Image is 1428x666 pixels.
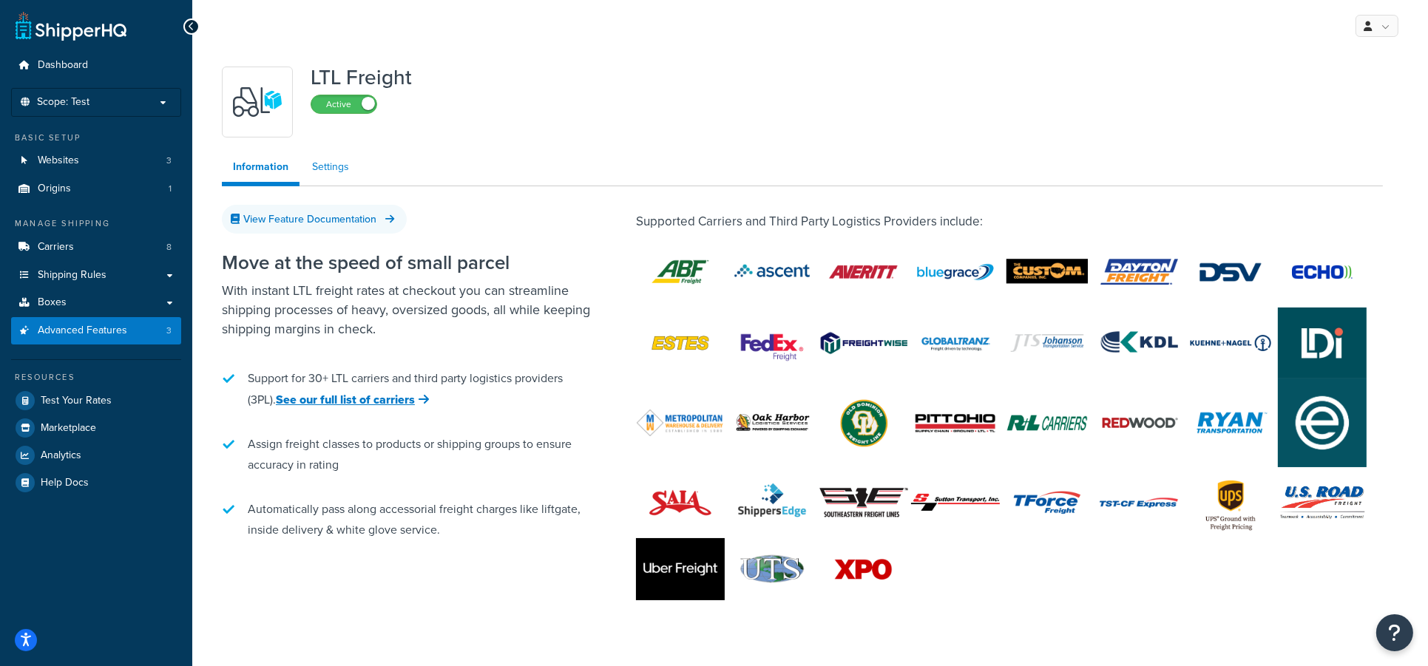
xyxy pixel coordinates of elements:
[1186,312,1275,374] img: Kuehne+Nagel LTL+
[819,538,908,600] img: XPO Logistics®
[1094,241,1183,303] img: Dayton Freight™
[11,371,181,384] div: Resources
[11,387,181,414] a: Test Your Rates
[222,152,300,186] a: Information
[11,317,181,344] a: Advanced Features3
[38,59,88,72] span: Dashboard
[1094,312,1183,374] img: KDL
[1003,392,1092,454] img: R+L®
[1278,307,1367,378] img: Ship LDI Freight
[1186,241,1275,303] img: DSV Freight
[1186,387,1275,458] img: Ryan Transportation Freight
[222,281,592,339] p: With instant LTL freight rates at checkout you can streamline shipping processes of heavy, oversi...
[11,262,181,289] a: Shipping Rules
[636,467,725,538] img: SAIA
[11,234,181,261] a: Carriers8
[222,427,592,483] li: Assign freight classes to products or shipping groups to ensure accuracy in rating
[1376,614,1413,651] button: Open Resource Center
[11,469,181,496] a: Help Docs
[11,415,181,441] a: Marketplace
[38,183,71,195] span: Origins
[1003,307,1092,378] img: JTS Freight
[819,241,908,303] img: Averitt Freight
[41,449,81,462] span: Analytics
[311,95,376,113] label: Active
[41,395,112,407] span: Test Your Rates
[38,269,106,282] span: Shipping Rules
[222,205,407,234] a: View Feature Documentation
[911,237,1000,307] img: BlueGrace Freight
[728,240,816,302] img: Ascent Freight
[728,552,816,586] img: UTS
[222,492,592,548] li: Automatically pass along accessorial freight charges like liftgate, inside delivery & white glove...
[728,467,816,538] img: ShippersEdge Freight
[301,152,360,182] a: Settings
[38,324,127,337] span: Advanced Features
[11,132,181,144] div: Basic Setup
[38,296,67,309] span: Boxes
[222,361,592,418] li: Support for 30+ LTL carriers and third party logistics providers (3PL).
[819,331,908,355] img: Freightwise
[37,96,89,109] span: Scope: Test
[38,154,79,167] span: Websites
[311,67,412,89] h1: LTL Freight
[636,241,725,303] img: ABF Freight™
[728,387,816,458] img: Oak Harbor Freight
[1186,472,1275,534] img: UPS® Ground with Freight Pricing
[911,494,1000,510] img: Sutton Transport Inc.
[1278,378,1367,467] img: Evans Transportation
[166,241,172,254] span: 8
[636,215,1383,229] h5: Supported Carriers and Third Party Logistics Providers include:
[1094,392,1183,454] img: Redwood Logistics
[1003,241,1092,303] img: Custom Co Freight
[222,252,592,273] h2: Move at the speed of small parcel
[11,442,181,469] a: Analytics
[11,234,181,261] li: Carriers
[636,538,725,600] img: Uber Freight (Transplace)
[1003,467,1092,538] img: TForce Freight
[11,175,181,203] a: Origins1
[166,154,172,167] span: 3
[911,392,1000,454] img: Pitt Ohio
[11,147,181,174] a: Websites3
[41,477,89,489] span: Help Docs
[169,183,172,195] span: 1
[11,289,181,316] a: Boxes
[819,392,908,454] img: Old Dominion®
[728,312,816,374] img: FedEx Freight®
[38,241,74,254] span: Carriers
[636,409,725,437] img: Metropolitan Warehouse & Delivery
[1094,467,1183,538] img: TST-CF Express Freight™
[1278,241,1367,303] img: Echo® Global Logistics
[11,317,181,344] li: Advanced Features
[231,76,283,128] img: y79ZsPf0fXUFUhFXDzUgf+ktZg5F2+ohG75+v3d2s1D9TjoU8PiyCIluIjV41seZevKCRuEjTPPOKHJsQcmKCXGdfprl3L4q7...
[11,175,181,203] li: Origins
[11,52,181,79] a: Dashboard
[166,324,172,337] span: 3
[11,217,181,230] div: Manage Shipping
[276,391,429,408] a: See our full list of carriers
[819,488,908,517] img: Southeastern Freight Lines
[1278,485,1367,520] img: US Road
[911,307,1000,378] img: GlobalTranz Freight
[11,147,181,174] li: Websites
[636,312,725,374] img: Estes®
[41,422,96,435] span: Marketplace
